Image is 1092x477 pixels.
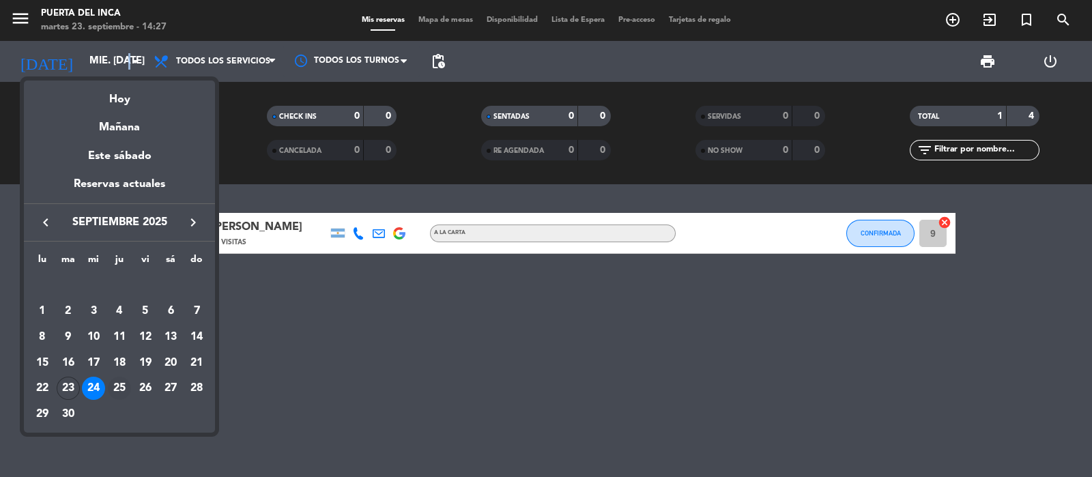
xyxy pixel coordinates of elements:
[29,324,55,350] td: 8 de septiembre de 2025
[55,350,81,376] td: 16 de septiembre de 2025
[108,300,131,323] div: 4
[184,298,210,324] td: 7 de septiembre de 2025
[57,300,80,323] div: 2
[185,326,208,349] div: 14
[31,300,54,323] div: 1
[31,351,54,375] div: 15
[108,326,131,349] div: 11
[184,375,210,401] td: 28 de septiembre de 2025
[181,214,205,231] button: keyboard_arrow_right
[185,351,208,375] div: 21
[33,214,58,231] button: keyboard_arrow_left
[134,351,157,375] div: 19
[158,375,184,401] td: 27 de septiembre de 2025
[24,137,215,175] div: Este sábado
[132,252,158,273] th: viernes
[29,273,210,299] td: SEP.
[29,401,55,427] td: 29 de septiembre de 2025
[29,350,55,376] td: 15 de septiembre de 2025
[81,252,106,273] th: miércoles
[55,298,81,324] td: 2 de septiembre de 2025
[81,324,106,350] td: 10 de septiembre de 2025
[31,326,54,349] div: 8
[55,375,81,401] td: 23 de septiembre de 2025
[81,298,106,324] td: 3 de septiembre de 2025
[108,377,131,400] div: 25
[31,377,54,400] div: 22
[158,298,184,324] td: 6 de septiembre de 2025
[82,377,105,400] div: 24
[132,350,158,376] td: 19 de septiembre de 2025
[29,375,55,401] td: 22 de septiembre de 2025
[159,351,182,375] div: 20
[106,350,132,376] td: 18 de septiembre de 2025
[24,109,215,136] div: Mañana
[57,403,80,426] div: 30
[106,298,132,324] td: 4 de septiembre de 2025
[185,300,208,323] div: 7
[184,350,210,376] td: 21 de septiembre de 2025
[82,326,105,349] div: 10
[55,324,81,350] td: 9 de septiembre de 2025
[184,324,210,350] td: 14 de septiembre de 2025
[185,214,201,231] i: keyboard_arrow_right
[81,350,106,376] td: 17 de septiembre de 2025
[134,377,157,400] div: 26
[29,298,55,324] td: 1 de septiembre de 2025
[57,377,80,400] div: 23
[134,326,157,349] div: 12
[159,326,182,349] div: 13
[24,175,215,203] div: Reservas actuales
[158,350,184,376] td: 20 de septiembre de 2025
[29,252,55,273] th: lunes
[38,214,54,231] i: keyboard_arrow_left
[132,324,158,350] td: 12 de septiembre de 2025
[57,351,80,375] div: 16
[108,351,131,375] div: 18
[184,252,210,273] th: domingo
[81,375,106,401] td: 24 de septiembre de 2025
[159,300,182,323] div: 6
[106,375,132,401] td: 25 de septiembre de 2025
[82,300,105,323] div: 3
[158,252,184,273] th: sábado
[132,298,158,324] td: 5 de septiembre de 2025
[106,324,132,350] td: 11 de septiembre de 2025
[58,214,181,231] span: septiembre 2025
[134,300,157,323] div: 5
[55,252,81,273] th: martes
[24,81,215,109] div: Hoy
[82,351,105,375] div: 17
[159,377,182,400] div: 27
[55,401,81,427] td: 30 de septiembre de 2025
[132,375,158,401] td: 26 de septiembre de 2025
[185,377,208,400] div: 28
[31,403,54,426] div: 29
[57,326,80,349] div: 9
[106,252,132,273] th: jueves
[158,324,184,350] td: 13 de septiembre de 2025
